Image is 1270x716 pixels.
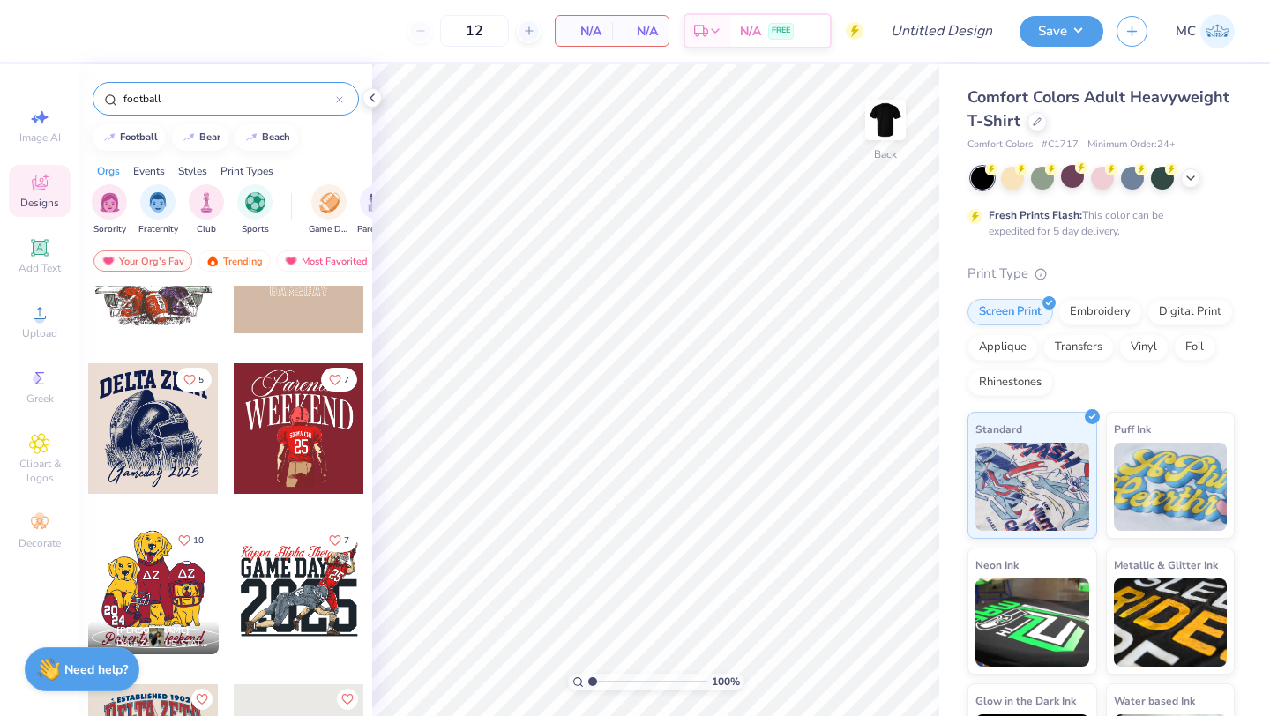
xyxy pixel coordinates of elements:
div: beach [262,132,290,142]
img: Metallic & Glitter Ink [1114,578,1228,667]
span: Water based Ink [1114,691,1195,710]
span: Image AI [19,131,61,145]
span: Designs [20,196,59,210]
button: filter button [309,184,349,236]
img: Neon Ink [975,578,1089,667]
span: Greek [26,392,54,406]
img: Puff Ink [1114,443,1228,531]
span: Fraternity [138,223,178,236]
span: 5 [198,376,204,384]
button: Save [1020,16,1103,47]
div: Events [133,163,165,179]
a: MC [1176,14,1235,48]
div: filter for Sorority [92,184,127,236]
img: Maddy Clark [1200,14,1235,48]
div: Your Org's Fav [93,250,192,272]
div: Back [874,146,897,162]
span: FREE [772,25,790,37]
div: Digital Print [1147,299,1233,325]
span: Minimum Order: 24 + [1087,138,1176,153]
img: Game Day Image [319,192,340,213]
input: Untitled Design [877,13,1006,48]
button: Like [170,528,212,552]
div: filter for Club [189,184,224,236]
span: Delta Zeta, [US_STATE][GEOGRAPHIC_DATA] [116,638,212,651]
span: Neon Ink [975,556,1019,574]
span: Standard [975,420,1022,438]
img: most_fav.gif [101,255,116,267]
img: most_fav.gif [284,255,298,267]
div: Most Favorited [276,250,376,272]
img: Sports Image [245,192,265,213]
img: Standard [975,443,1089,531]
button: filter button [357,184,398,236]
div: Orgs [97,163,120,179]
img: Fraternity Image [148,192,168,213]
div: filter for Game Day [309,184,349,236]
button: filter button [92,184,127,236]
span: Comfort Colors Adult Heavyweight T-Shirt [967,86,1229,131]
span: Club [197,223,216,236]
span: Add Text [19,261,61,275]
button: Like [176,368,212,392]
div: Print Types [220,163,273,179]
div: bear [199,132,220,142]
button: Like [321,368,357,392]
span: Sorority [93,223,126,236]
div: filter for Fraternity [138,184,178,236]
span: Upload [22,326,57,340]
button: football [93,124,166,151]
img: Parent's Weekend Image [368,192,388,213]
button: Like [337,689,358,710]
img: Back [868,102,903,138]
button: filter button [237,184,273,236]
div: Transfers [1043,334,1114,361]
span: MC [1176,21,1196,41]
span: Glow in the Dark Ink [975,691,1076,710]
div: filter for Parent's Weekend [357,184,398,236]
div: Foil [1174,334,1215,361]
div: Embroidery [1058,299,1142,325]
input: – – [440,15,509,47]
span: Clipart & logos [9,457,71,485]
span: Metallic & Glitter Ink [1114,556,1218,574]
span: N/A [740,22,761,41]
input: Try "Alpha" [122,90,336,108]
button: Like [191,689,213,710]
img: trend_line.gif [244,132,258,143]
span: # C1717 [1042,138,1079,153]
div: filter for Sports [237,184,273,236]
strong: Fresh Prints Flash: [989,208,1082,222]
span: [PERSON_NAME] [116,624,190,637]
span: 100 % [712,674,740,690]
span: Puff Ink [1114,420,1151,438]
img: trending.gif [205,255,220,267]
span: 7 [344,376,349,384]
button: bear [172,124,228,151]
img: trend_line.gif [102,132,116,143]
img: Sorority Image [100,192,120,213]
span: Comfort Colors [967,138,1033,153]
button: filter button [189,184,224,236]
span: Parent's Weekend [357,223,398,236]
span: N/A [623,22,658,41]
img: trend_line.gif [182,132,196,143]
div: Applique [967,334,1038,361]
span: Game Day [309,223,349,236]
div: Vinyl [1119,334,1169,361]
span: Sports [242,223,269,236]
button: Like [321,528,357,552]
button: filter button [138,184,178,236]
button: beach [235,124,298,151]
span: N/A [566,22,601,41]
span: 10 [193,536,204,545]
strong: Need help? [64,661,128,678]
img: Club Image [197,192,216,213]
div: This color can be expedited for 5 day delivery. [989,207,1206,239]
div: football [120,132,158,142]
div: Print Type [967,264,1235,284]
span: Decorate [19,536,61,550]
div: Styles [178,163,207,179]
span: 7 [344,536,349,545]
div: Trending [198,250,271,272]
